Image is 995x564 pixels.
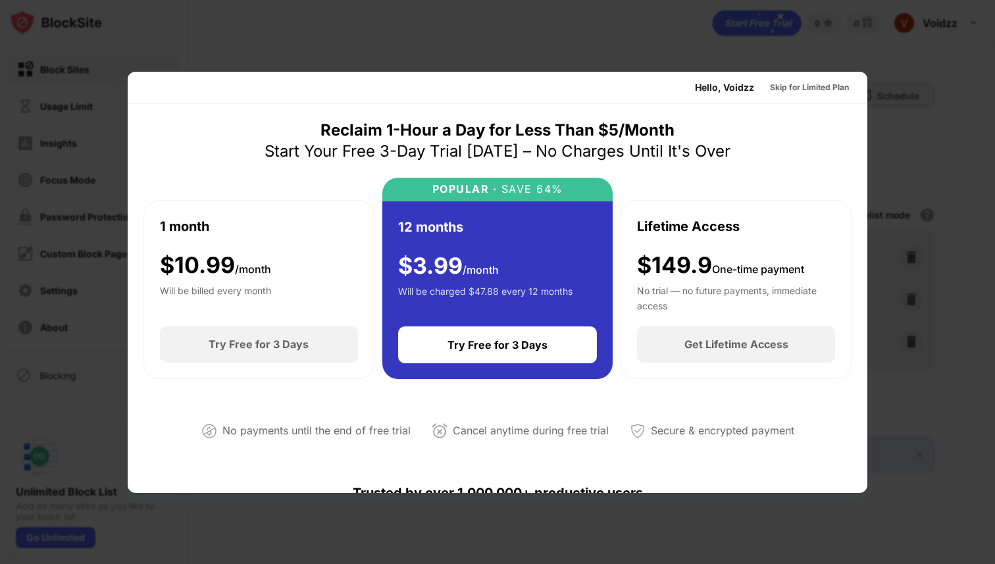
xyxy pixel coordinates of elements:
[447,338,548,351] div: Try Free for 3 Days
[651,421,794,440] div: Secure & encrypted payment
[160,217,209,236] div: 1 month
[320,120,675,141] div: Reclaim 1-Hour a Day for Less Than $5/Month
[160,284,271,310] div: Will be billed every month
[432,423,447,439] img: cancel-anytime
[684,338,788,351] div: Get Lifetime Access
[209,338,309,351] div: Try Free for 3 Days
[453,421,609,440] div: Cancel anytime during free trial
[497,183,563,195] div: SAVE 64%
[160,252,271,279] div: $ 10.99
[201,423,217,439] img: not-paying
[398,253,499,280] div: $ 3.99
[770,81,849,94] div: Skip for Limited Plan
[463,263,499,276] span: /month
[637,217,740,236] div: Lifetime Access
[265,141,730,162] div: Start Your Free 3-Day Trial [DATE] – No Charges Until It's Over
[143,461,852,525] div: Trusted by over 1,000,000+ productive users
[637,284,835,310] div: No trial — no future payments, immediate access
[222,421,411,440] div: No payments until the end of free trial
[398,217,463,237] div: 12 months
[432,183,497,195] div: POPULAR ·
[637,252,804,279] div: $149.9
[398,284,573,311] div: Will be charged $47.88 every 12 months
[630,423,646,439] img: secured-payment
[235,263,271,276] span: /month
[712,263,804,276] span: One-time payment
[695,82,754,93] div: Hello, Voidzz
